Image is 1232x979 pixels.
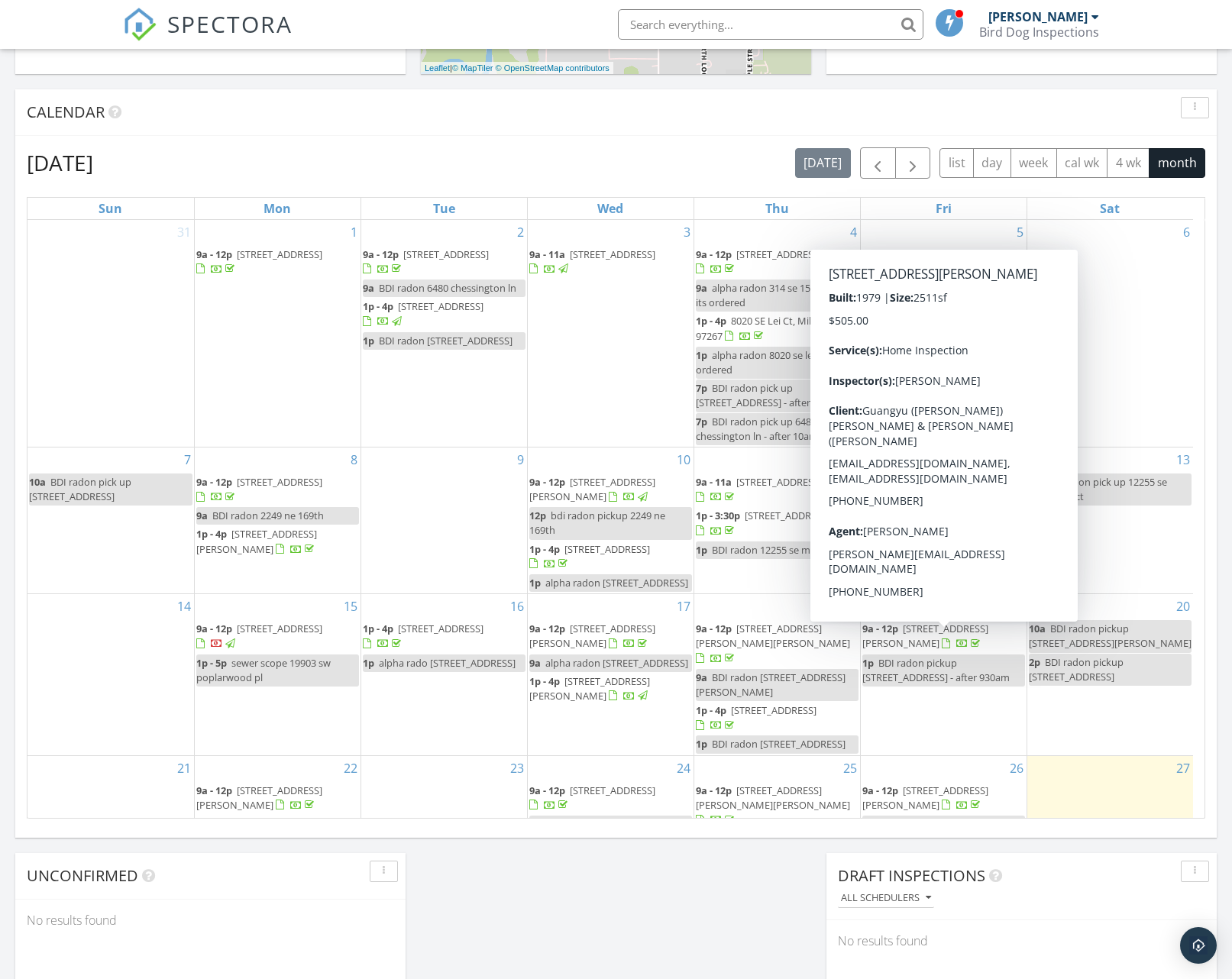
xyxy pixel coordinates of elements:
[840,756,860,780] a: Go to September 25, 2025
[696,784,850,826] a: 9a - 12p [STREET_ADDRESS][PERSON_NAME][PERSON_NAME]
[903,475,988,489] span: [STREET_ADDRESS]
[618,9,923,40] input: Search everything...
[196,475,232,489] span: 9a - 12p
[1027,447,1193,593] td: Go to September 13, 2025
[1149,148,1205,178] button: month
[196,247,232,261] span: 9a - 12p
[27,147,93,178] h2: [DATE]
[527,220,694,447] td: Go to September 3, 2025
[564,542,650,556] span: [STREET_ADDRESS]
[196,527,317,555] a: 1p - 4p [STREET_ADDRESS][PERSON_NAME]
[529,673,692,706] a: 1p - 4p [STREET_ADDRESS][PERSON_NAME]
[862,299,893,313] span: 1p - 4p
[838,888,934,909] button: All schedulers
[762,198,792,219] a: Thursday
[862,656,874,670] span: 1p
[696,670,846,699] span: BDI radon [STREET_ADDRESS][PERSON_NAME]
[862,247,898,261] span: 9a - 12p
[696,507,859,540] a: 1p - 3:30p [STREET_ADDRESS]
[123,21,293,53] a: SPECTORA
[696,247,732,261] span: 9a - 12p
[712,543,856,557] span: BDI radon 12255 se mapleleaf ct
[681,220,694,244] a: Go to September 3, 2025
[507,756,527,780] a: Go to September 23, 2025
[696,737,707,751] span: 1p
[712,737,846,751] span: BDI radon [STREET_ADDRESS]
[696,622,850,664] a: 9a - 12p [STREET_ADDRESS][PERSON_NAME][PERSON_NAME]
[862,622,988,650] span: [STREET_ADDRESS][PERSON_NAME]
[736,475,822,489] span: [STREET_ADDRESS]
[237,247,322,261] span: [STREET_ADDRESS]
[696,475,822,503] a: 9a - 11a [STREET_ADDRESS]
[696,314,843,342] span: 8020 SE Lei Ct, Milwaukie 97267
[862,620,1025,653] a: 9a - 12p [STREET_ADDRESS][PERSON_NAME]
[862,475,988,503] a: 9a - 11a [STREET_ADDRESS]
[196,817,317,845] a: 1p - 4p [STREET_ADDRESS]
[694,220,860,447] td: Go to September 4, 2025
[696,620,859,668] a: 9a - 12p [STREET_ADDRESS][PERSON_NAME][PERSON_NAME]
[529,475,655,503] a: 9a - 12p [STREET_ADDRESS][PERSON_NAME]
[594,198,626,219] a: Wednesday
[696,247,822,276] a: 9a - 12p [STREET_ADDRESS]
[862,509,874,522] span: 1p
[674,594,694,619] a: Go to September 17, 2025
[1010,148,1057,178] button: week
[570,784,655,797] span: [STREET_ADDRESS]
[363,620,525,653] a: 1p - 4p [STREET_ADDRESS]
[570,247,655,261] span: [STREET_ADDRESS]
[973,148,1011,178] button: day
[860,594,1027,755] td: Go to September 19, 2025
[196,782,359,815] a: 9a - 12p [STREET_ADDRESS][PERSON_NAME]
[696,703,726,717] span: 1p - 4p
[363,281,374,295] span: 9a
[167,8,293,40] span: SPECTORA
[196,656,227,670] span: 1p - 5p
[237,622,322,635] span: [STREET_ADDRESS]
[196,247,322,276] a: 9a - 12p [STREET_ADDRESS]
[529,475,565,489] span: 9a - 12p
[878,281,1012,295] span: BDI radon [STREET_ADDRESS]
[196,525,359,558] a: 1p - 4p [STREET_ADDRESS][PERSON_NAME]
[194,755,361,917] td: Go to September 22, 2025
[15,900,406,941] div: No results found
[1107,148,1150,178] button: 4 wk
[196,817,227,831] span: 1p - 4p
[694,447,860,593] td: Go to September 11, 2025
[696,381,707,395] span: 7p
[363,334,374,347] span: 1p
[696,314,843,342] a: 1p - 4p 8020 SE Lei Ct, Milwaukie 97267
[841,893,931,903] div: All schedulers
[696,509,740,522] span: 1p - 3:30p
[1029,475,1167,503] span: BDI radon pick up 12255 se mapleleaf ct
[363,656,374,670] span: 1p
[514,220,527,244] a: Go to September 2, 2025
[1056,148,1108,178] button: cal wk
[363,299,393,313] span: 1p - 4p
[862,247,988,276] span: [STREET_ADDRESS][PERSON_NAME]
[895,147,931,179] button: Next month
[545,656,688,670] span: alpha radon [STREET_ADDRESS]
[379,281,516,295] span: BDI radon 6480 chessington ln
[696,702,859,735] a: 1p - 4p [STREET_ADDRESS]
[527,594,694,755] td: Go to September 17, 2025
[1007,756,1027,780] a: Go to September 26, 2025
[862,246,1025,279] a: 9a - 12p [STREET_ADDRESS][PERSON_NAME]
[212,509,324,522] span: BDI radon 2249 ne 169th
[1029,622,1046,635] span: 10a
[196,622,232,635] span: 9a - 12p
[452,63,493,73] a: © MapTiler
[826,920,1217,961] div: No results found
[361,220,527,447] td: Go to September 2, 2025
[838,865,985,886] span: Draft Inspections
[529,509,665,537] span: bdi radon pickup 2249 ne 169th
[696,543,707,557] span: 1p
[694,755,860,917] td: Go to September 25, 2025
[363,298,525,331] a: 1p - 4p [STREET_ADDRESS]
[736,247,822,261] span: [STREET_ADDRESS]
[1007,447,1027,472] a: Go to September 12, 2025
[529,782,692,815] a: 9a - 12p [STREET_ADDRESS]
[897,817,975,831] span: [PERSON_NAME]
[529,622,565,635] span: 9a - 12p
[529,509,546,522] span: 12p
[398,299,483,313] span: [STREET_ADDRESS]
